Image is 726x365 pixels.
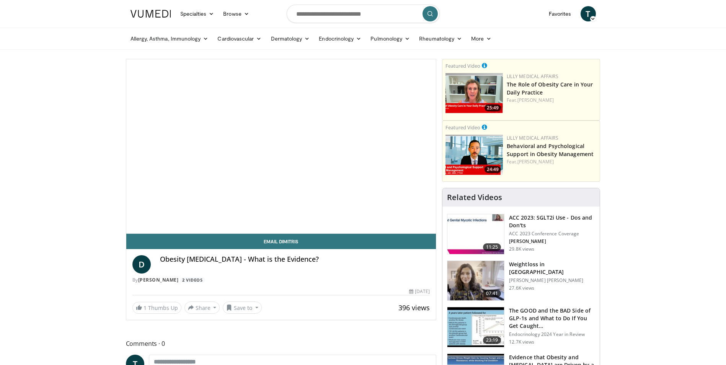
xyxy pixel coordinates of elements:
[509,277,595,284] p: [PERSON_NAME] [PERSON_NAME]
[223,301,262,314] button: Save to
[414,31,467,46] a: Rheumatology
[132,255,151,274] a: D
[144,304,147,311] span: 1
[445,73,503,113] a: 25:49
[266,31,315,46] a: Dermatology
[126,339,437,349] span: Comments 0
[581,6,596,21] a: T
[445,124,480,131] small: Featured Video
[544,6,576,21] a: Favorites
[447,307,504,347] img: 756cb5e3-da60-49d4-af2c-51c334342588.150x105_q85_crop-smart_upscale.jpg
[398,303,430,312] span: 396 views
[507,158,597,165] div: Feat.
[509,307,595,330] h3: The GOOD and the BAD Side of GLP-1s and What to Do If You Get Caught…
[507,73,558,80] a: Lilly Medical Affairs
[138,277,179,283] a: [PERSON_NAME]
[509,285,534,291] p: 27.6K views
[509,246,534,252] p: 29.8K views
[509,214,595,229] h3: ACC 2023: SGLT2i Use - Dos and Don'ts
[485,166,501,173] span: 24:49
[509,231,595,237] p: ACC 2023 Conference Coverage
[483,290,501,297] span: 07:41
[517,158,554,165] a: [PERSON_NAME]
[509,339,534,345] p: 12.7K views
[366,31,414,46] a: Pulmonology
[447,214,595,254] a: 11:25 ACC 2023: SGLT2i Use - Dos and Don'ts ACC 2023 Conference Coverage [PERSON_NAME] 29.8K views
[180,277,205,284] a: 2 Videos
[485,104,501,111] span: 25:49
[131,10,171,18] img: VuMedi Logo
[509,261,595,276] h3: Weightloss in [GEOGRAPHIC_DATA]
[507,142,594,158] a: Behavioral and Psychological Support in Obesity Management
[287,5,440,23] input: Search topics, interventions
[509,238,595,244] p: [PERSON_NAME]
[483,336,501,344] span: 23:19
[132,277,430,284] div: By
[126,59,436,234] video-js: Video Player
[445,62,480,69] small: Featured Video
[507,81,593,96] a: The Role of Obesity Care in Your Daily Practice
[483,243,501,251] span: 11:25
[467,31,496,46] a: More
[409,288,430,295] div: [DATE]
[184,301,220,314] button: Share
[126,31,213,46] a: Allergy, Asthma, Immunology
[445,135,503,175] a: 24:49
[160,255,430,264] h4: Obesity [MEDICAL_DATA] - What is the Evidence?
[447,261,595,301] a: 07:41 Weightloss in [GEOGRAPHIC_DATA] [PERSON_NAME] [PERSON_NAME] 27.6K views
[447,193,502,202] h4: Related Videos
[176,6,219,21] a: Specialties
[507,135,558,141] a: Lilly Medical Affairs
[314,31,366,46] a: Endocrinology
[132,302,181,314] a: 1 Thumbs Up
[213,31,266,46] a: Cardiovascular
[447,307,595,347] a: 23:19 The GOOD and the BAD Side of GLP-1s and What to Do If You Get Caught… Endocrinology 2024 Ye...
[445,73,503,113] img: e1208b6b-349f-4914-9dd7-f97803bdbf1d.png.150x105_q85_crop-smart_upscale.png
[507,97,597,104] div: Feat.
[447,214,504,254] img: 9258cdf1-0fbf-450b-845f-99397d12d24a.150x105_q85_crop-smart_upscale.jpg
[445,135,503,175] img: ba3304f6-7838-4e41-9c0f-2e31ebde6754.png.150x105_q85_crop-smart_upscale.png
[517,97,554,103] a: [PERSON_NAME]
[126,234,436,249] a: Email Dimitris
[447,261,504,301] img: 9983fed1-7565-45be-8934-aef1103ce6e2.150x105_q85_crop-smart_upscale.jpg
[219,6,254,21] a: Browse
[509,331,595,337] p: Endocrinology 2024 Year in Review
